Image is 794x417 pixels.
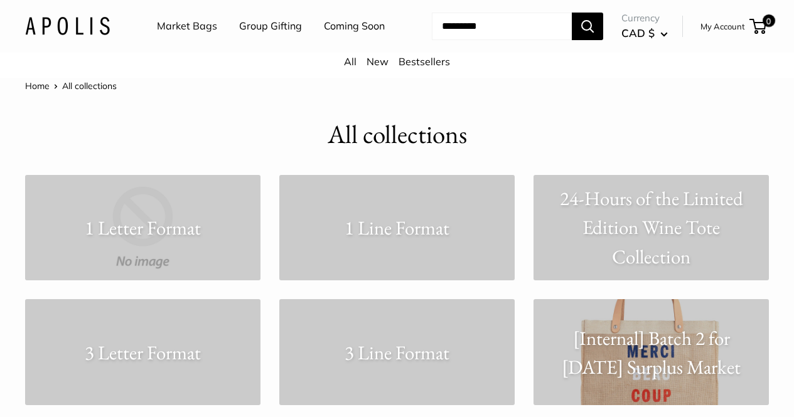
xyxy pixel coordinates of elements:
a: 3 Line Format [279,299,515,405]
a: 1 Line Format [279,175,515,281]
p: 24-Hours of the Limited Edition Wine Tote Collection [534,184,769,272]
h1: All collections [328,116,467,153]
span: 0 [763,14,775,27]
button: CAD $ [621,23,668,43]
img: Apolis [25,17,110,35]
input: Search... [432,13,572,40]
a: All [344,55,357,68]
span: All collections [62,80,117,92]
a: 0 [751,19,766,34]
a: New [367,55,389,68]
a: My Account [700,19,745,34]
a: 1 Letter Format [25,175,260,281]
a: Group Gifting [239,17,302,36]
a: Home [25,80,50,92]
a: 24-Hours of the Limited Edition Wine Tote Collection [534,175,769,281]
span: CAD $ [621,26,655,40]
a: [Internal] Batch 2 for [DATE] Surplus Market [534,299,769,405]
p: 3 Letter Format [25,337,260,367]
p: [Internal] Batch 2 for [DATE] Surplus Market [534,323,769,381]
button: Search [572,13,603,40]
a: 3 Letter Format [25,299,260,405]
p: 1 Letter Format [25,213,260,243]
a: Market Bags [157,17,217,36]
a: Bestsellers [399,55,450,68]
p: 1 Line Format [279,213,515,243]
a: Coming Soon [324,17,385,36]
nav: Breadcrumb [25,78,117,94]
span: Currency [621,9,668,27]
p: 3 Line Format [279,337,515,367]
